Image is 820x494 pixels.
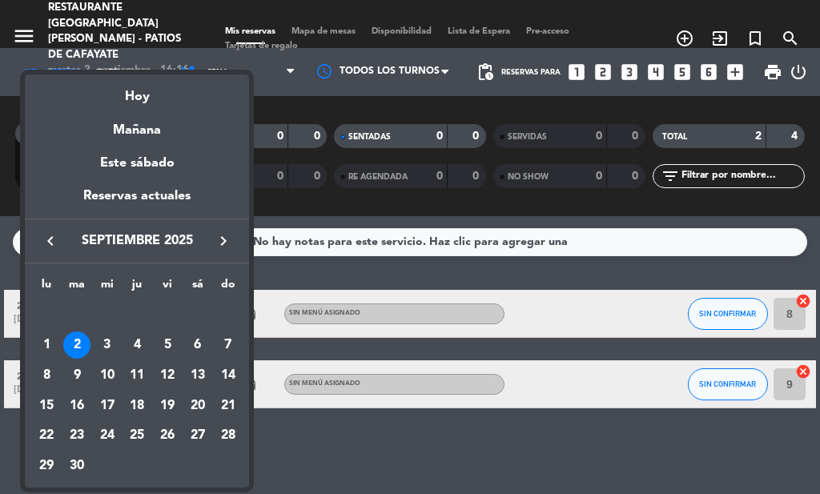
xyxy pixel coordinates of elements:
[63,392,90,420] div: 16
[31,275,62,300] th: lunes
[94,423,121,450] div: 24
[62,391,92,421] td: 16 de septiembre de 2025
[184,392,211,420] div: 20
[63,452,90,480] div: 30
[215,423,242,450] div: 28
[31,300,243,331] td: SEP.
[41,231,60,251] i: keyboard_arrow_left
[213,391,243,421] td: 21 de septiembre de 2025
[123,391,153,421] td: 18 de septiembre de 2025
[209,231,238,251] button: keyboard_arrow_right
[31,331,62,361] td: 1 de septiembre de 2025
[31,391,62,421] td: 15 de septiembre de 2025
[36,231,65,251] button: keyboard_arrow_left
[25,108,249,141] div: Mañana
[152,391,183,421] td: 19 de septiembre de 2025
[33,362,60,389] div: 8
[62,275,92,300] th: martes
[33,392,60,420] div: 15
[92,391,123,421] td: 17 de septiembre de 2025
[63,362,90,389] div: 9
[152,360,183,391] td: 12 de septiembre de 2025
[184,331,211,359] div: 6
[31,421,62,452] td: 22 de septiembre de 2025
[31,360,62,391] td: 8 de septiembre de 2025
[154,392,181,420] div: 19
[183,331,213,361] td: 6 de septiembre de 2025
[123,392,151,420] div: 18
[31,451,62,481] td: 29 de septiembre de 2025
[183,275,213,300] th: sábado
[94,331,121,359] div: 3
[214,231,233,251] i: keyboard_arrow_right
[62,360,92,391] td: 9 de septiembre de 2025
[62,451,92,481] td: 30 de septiembre de 2025
[63,331,90,359] div: 2
[92,360,123,391] td: 10 de septiembre de 2025
[213,275,243,300] th: domingo
[154,362,181,389] div: 12
[152,331,183,361] td: 5 de septiembre de 2025
[92,331,123,361] td: 3 de septiembre de 2025
[215,362,242,389] div: 14
[92,275,123,300] th: miércoles
[63,423,90,450] div: 23
[215,392,242,420] div: 21
[183,421,213,452] td: 27 de septiembre de 2025
[123,360,153,391] td: 11 de septiembre de 2025
[213,421,243,452] td: 28 de septiembre de 2025
[123,421,153,452] td: 25 de septiembre de 2025
[25,186,249,219] div: Reservas actuales
[92,421,123,452] td: 24 de septiembre de 2025
[123,331,151,359] div: 4
[154,331,181,359] div: 5
[94,362,121,389] div: 10
[123,362,151,389] div: 11
[33,423,60,450] div: 22
[123,275,153,300] th: jueves
[62,331,92,361] td: 2 de septiembre de 2025
[152,421,183,452] td: 26 de septiembre de 2025
[213,360,243,391] td: 14 de septiembre de 2025
[33,452,60,480] div: 29
[213,331,243,361] td: 7 de septiembre de 2025
[184,423,211,450] div: 27
[183,360,213,391] td: 13 de septiembre de 2025
[123,331,153,361] td: 4 de septiembre de 2025
[94,392,121,420] div: 17
[215,331,242,359] div: 7
[123,423,151,450] div: 25
[62,421,92,452] td: 23 de septiembre de 2025
[152,275,183,300] th: viernes
[183,391,213,421] td: 20 de septiembre de 2025
[154,423,181,450] div: 26
[184,362,211,389] div: 13
[25,141,249,186] div: Este sábado
[25,74,249,107] div: Hoy
[33,331,60,359] div: 1
[65,231,209,251] span: septiembre 2025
